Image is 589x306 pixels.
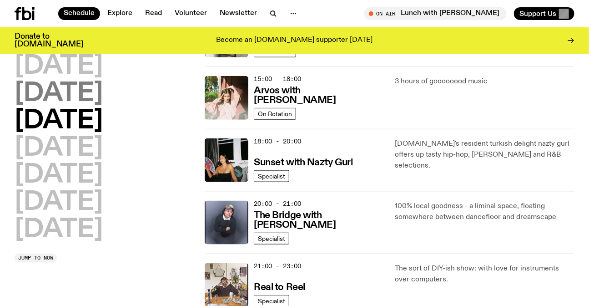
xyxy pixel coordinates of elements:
[395,201,574,223] p: 100% local goodness - a liminal space, floating somewhere between dancefloor and dreamscape
[254,156,352,168] a: Sunset with Nazty Gurl
[254,75,301,83] span: 15:00 - 18:00
[58,7,100,20] a: Schedule
[15,33,83,48] h3: Donate to [DOMAIN_NAME]
[254,170,289,182] a: Specialist
[254,137,301,146] span: 18:00 - 20:00
[169,7,212,20] a: Volunteer
[15,81,103,107] button: [DATE]
[258,297,285,304] span: Specialist
[254,209,384,230] a: The Bridge with [PERSON_NAME]
[205,76,248,120] img: Maleeka stands outside on a balcony. She is looking at the camera with a serious expression, and ...
[140,7,167,20] a: Read
[519,10,556,18] span: Support Us
[254,211,384,230] h3: The Bridge with [PERSON_NAME]
[15,108,103,134] button: [DATE]
[395,76,574,87] p: 3 hours of goooooood music
[514,7,574,20] button: Support Us
[15,136,103,161] button: [DATE]
[15,163,103,188] button: [DATE]
[258,110,292,117] span: On Rotation
[254,233,289,245] a: Specialist
[15,190,103,215] button: [DATE]
[364,7,507,20] button: On AirLunch with [PERSON_NAME]
[254,158,352,168] h3: Sunset with Nazty Gurl
[254,108,296,120] a: On Rotation
[18,255,53,260] span: Jump to now
[395,263,574,285] p: The sort of DIY-ish show: with love for instruments over computers.
[216,36,373,45] p: Become an [DOMAIN_NAME] supporter [DATE]
[15,217,103,243] button: [DATE]
[15,254,57,263] button: Jump to now
[15,54,103,79] button: [DATE]
[254,281,305,292] a: Real to Reel
[254,84,384,105] a: Arvos with [PERSON_NAME]
[214,7,262,20] a: Newsletter
[254,86,384,105] h3: Arvos with [PERSON_NAME]
[102,7,138,20] a: Explore
[254,283,305,292] h3: Real to Reel
[258,235,285,242] span: Specialist
[395,138,574,171] p: [DOMAIN_NAME]'s resident turkish delight nazty gurl offers up tasty hip-hop, [PERSON_NAME] and R&...
[254,199,301,208] span: 20:00 - 21:00
[254,262,301,270] span: 21:00 - 23:00
[258,173,285,179] span: Specialist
